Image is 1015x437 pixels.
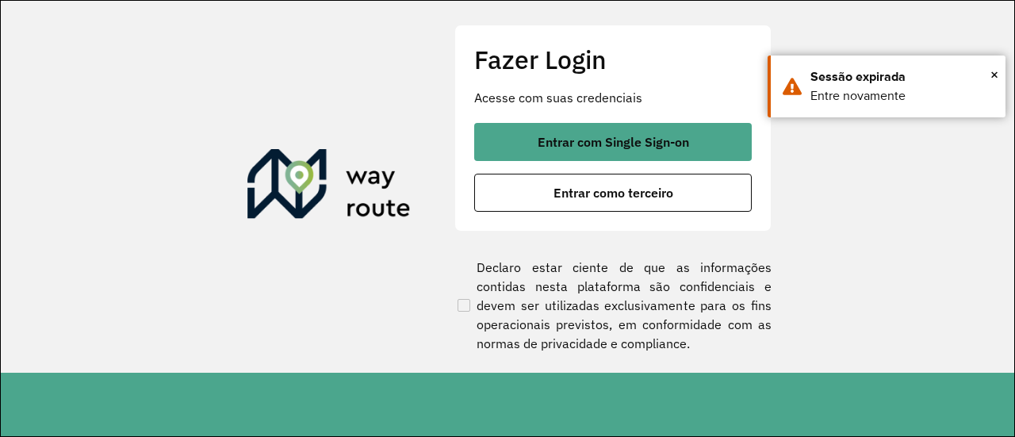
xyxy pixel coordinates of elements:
div: Sessão expirada [810,67,994,86]
span: Entrar com Single Sign-on [538,136,689,148]
div: Entre novamente [810,86,994,105]
img: Roteirizador AmbevTech [247,149,411,225]
button: button [474,123,752,161]
span: Entrar como terceiro [553,186,673,199]
label: Declaro estar ciente de que as informações contidas nesta plataforma são confidenciais e devem se... [454,258,772,353]
span: × [990,63,998,86]
button: button [474,174,752,212]
button: Close [990,63,998,86]
p: Acesse com suas credenciais [474,88,752,107]
h2: Fazer Login [474,44,752,75]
